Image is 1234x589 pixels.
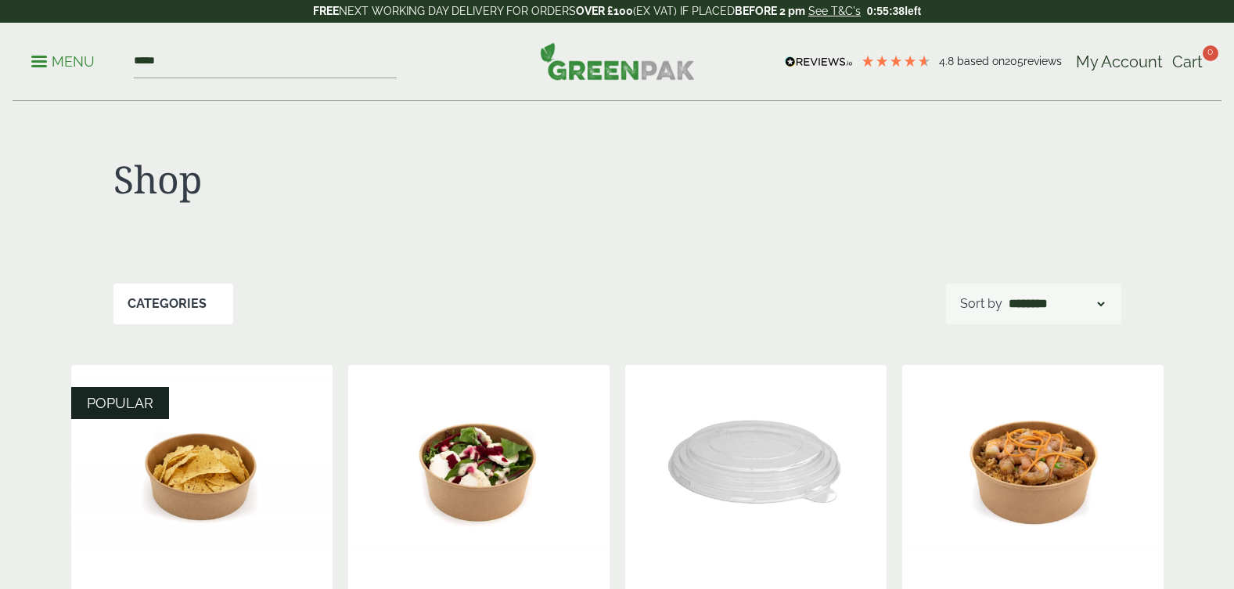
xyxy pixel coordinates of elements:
[905,5,921,17] span: left
[939,55,957,67] span: 4.8
[625,365,887,561] img: Clear Domed Lid - Fits 750ml-0
[1006,294,1107,313] select: Shop order
[1005,55,1024,67] span: 205
[1076,50,1163,74] a: My Account
[576,5,633,17] strong: OVER £100
[87,395,153,411] span: POPULAR
[735,5,805,17] strong: BEFORE 2 pm
[128,294,207,313] p: Categories
[31,52,95,71] p: Menu
[1203,45,1218,61] span: 0
[960,294,1002,313] p: Sort by
[785,56,853,67] img: REVIEWS.io
[313,5,339,17] strong: FREE
[861,54,931,68] div: 4.79 Stars
[1172,52,1203,71] span: Cart
[540,42,695,80] img: GreenPak Supplies
[957,55,1005,67] span: Based on
[1076,52,1163,71] span: My Account
[113,157,617,202] h1: Shop
[1024,55,1062,67] span: reviews
[31,52,95,68] a: Menu
[1172,50,1203,74] a: Cart 0
[902,365,1164,561] img: Kraft Bowl 1090ml with Prawns and Rice
[808,5,861,17] a: See T&C's
[867,5,905,17] span: 0:55:38
[71,365,333,561] img: Kraft Bowl 500ml with Nachos
[348,365,610,561] img: Kraft Bowl 750ml with Goats Cheese Salad Open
